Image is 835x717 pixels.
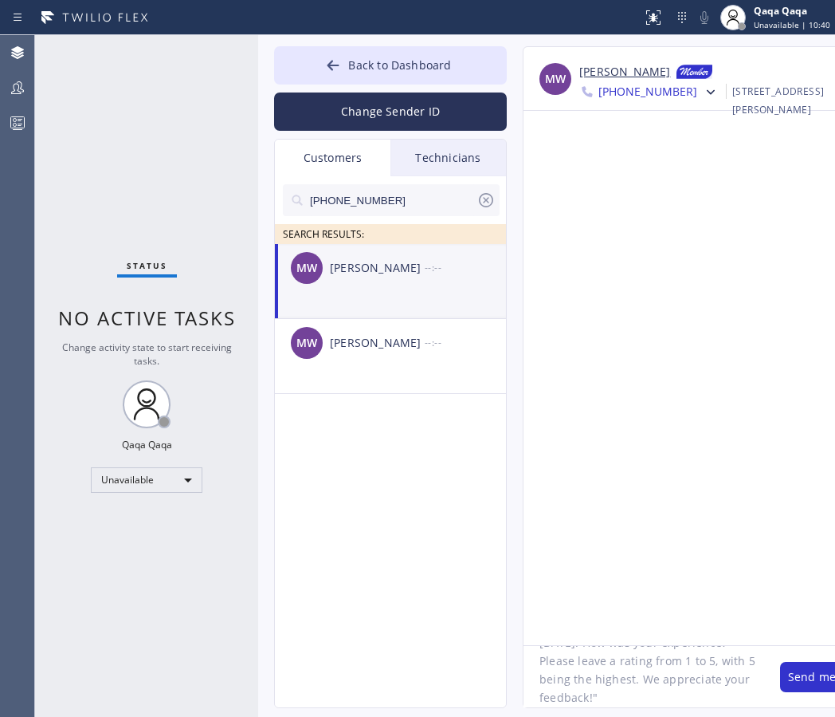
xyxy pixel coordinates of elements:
span: SEARCH RESULTS: [283,227,364,241]
div: Qaqa Qaqa [754,4,830,18]
span: Unavailable | 10:40 [754,19,830,30]
div: Technicians [390,140,506,176]
span: MW [545,70,566,89]
div: --:-- [425,333,508,352]
span: [PHONE_NUMBER] [598,84,697,103]
span: Status [127,260,167,271]
textarea: "Hello! Our technician visited your home [DATE]. How was your experience? Please leave a rating f... [523,646,764,707]
div: --:-- [425,258,508,277]
span: No active tasks [58,305,236,331]
div: Customers [275,140,390,176]
div: Qaqa Qaqa [122,438,172,451]
button: Mute [693,6,715,29]
button: Change Sender ID [274,93,507,131]
span: Change activity state to start receiving tasks. [62,341,232,368]
span: MW [296,259,317,278]
div: Unavailable [91,467,202,493]
span: Back to Dashboard [348,57,451,73]
div: [PERSON_NAME] [330,334,425,353]
button: Back to Dashboard [274,46,507,85]
input: Search [308,184,476,216]
div: [PERSON_NAME] [330,259,425,278]
span: MW [296,334,317,353]
a: [PERSON_NAME] [579,63,670,82]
